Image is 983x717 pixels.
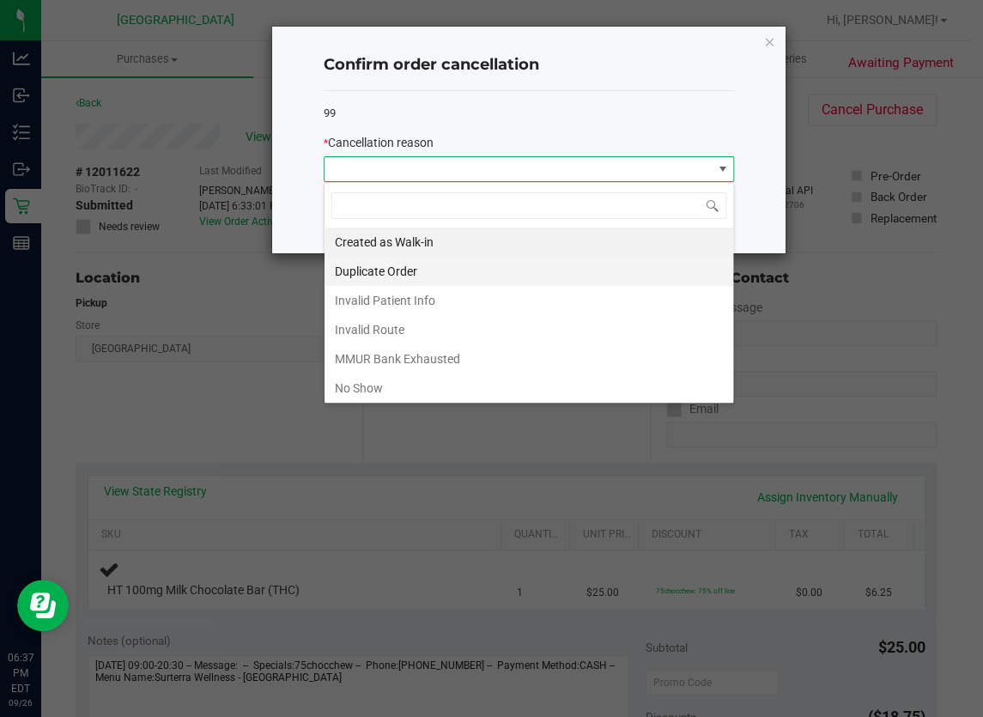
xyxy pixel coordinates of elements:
li: Created as Walk-in [325,228,733,257]
button: Close [763,31,775,52]
li: Invalid Route [325,315,733,344]
li: No Show [325,374,733,403]
iframe: Resource center [17,580,69,631]
li: MMUR Bank Exhausted [325,344,733,374]
span: 99 [324,106,336,119]
h4: Confirm order cancellation [324,54,734,76]
span: Cancellation reason [328,136,434,149]
li: Duplicate Order [325,257,733,286]
li: Invalid Patient Info [325,286,733,315]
